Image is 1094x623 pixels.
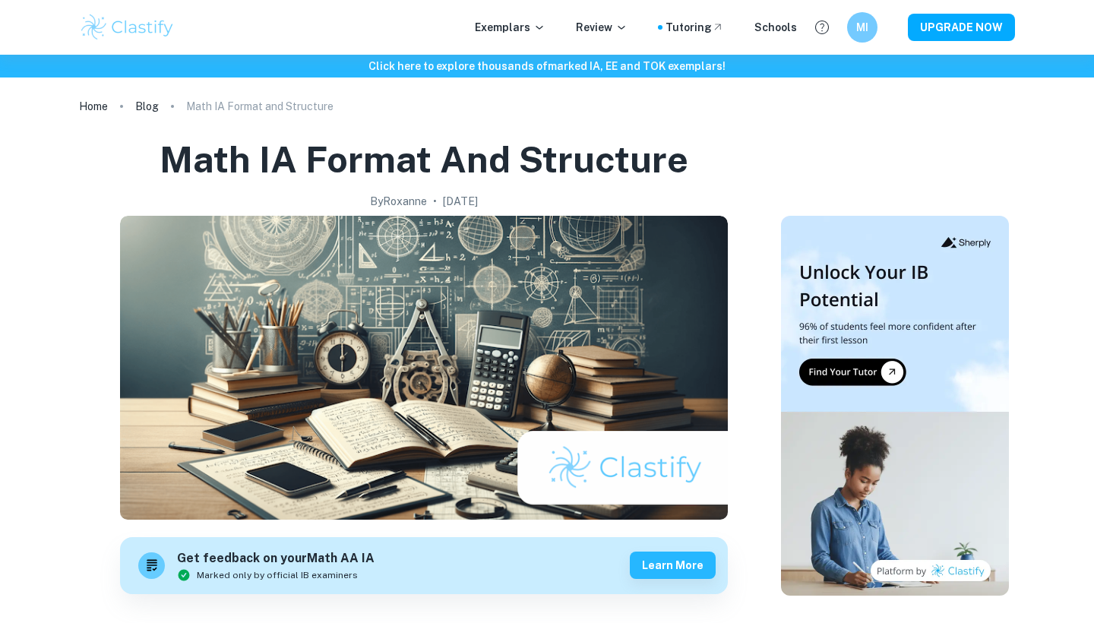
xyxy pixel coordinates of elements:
button: Learn more [630,552,716,579]
a: Home [79,96,108,117]
button: MI [847,12,877,43]
img: Math IA Format and Structure cover image [120,216,728,520]
h6: Click here to explore thousands of marked IA, EE and TOK exemplars ! [3,58,1091,74]
a: Get feedback on yourMath AA IAMarked only by official IB examinersLearn more [120,537,728,594]
h2: [DATE] [443,193,478,210]
button: UPGRADE NOW [908,14,1015,41]
h6: Get feedback on your Math AA IA [177,549,375,568]
a: Tutoring [666,19,724,36]
h2: By Roxanne [370,193,427,210]
a: Blog [135,96,159,117]
img: Clastify logo [79,12,175,43]
h1: Math IA Format and Structure [160,135,688,184]
h6: MI [854,19,871,36]
p: Exemplars [475,19,545,36]
a: Schools [754,19,797,36]
p: Review [576,19,628,36]
button: Help and Feedback [809,14,835,40]
img: Thumbnail [781,216,1009,596]
p: • [433,193,437,210]
p: Math IA Format and Structure [186,98,334,115]
span: Marked only by official IB examiners [197,568,358,582]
